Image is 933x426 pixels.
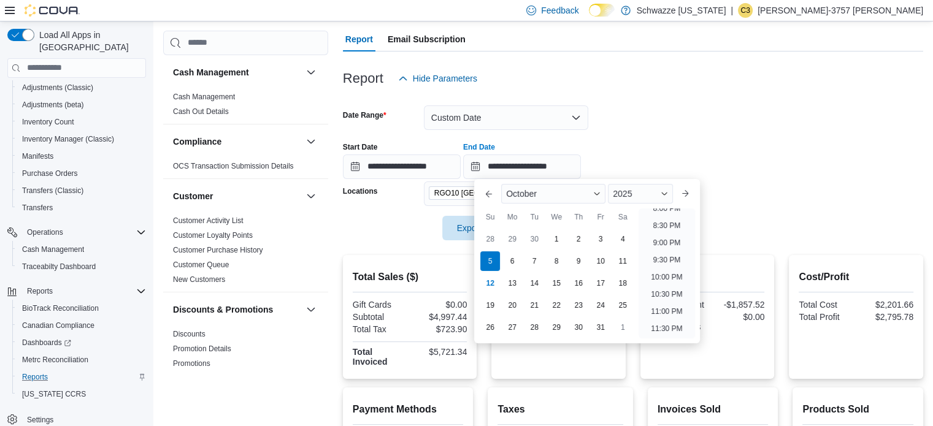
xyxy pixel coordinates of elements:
[17,318,146,333] span: Canadian Compliance
[17,301,104,316] a: BioTrack Reconciliation
[591,273,610,293] div: day-17
[658,402,769,417] h2: Invoices Sold
[17,318,99,333] a: Canadian Compliance
[22,134,114,144] span: Inventory Manager (Classic)
[173,246,263,254] a: Customer Purchase History
[304,189,318,203] button: Customer
[12,165,151,182] button: Purchase Orders
[22,151,53,161] span: Manifests
[434,187,530,199] span: RGO10 [GEOGRAPHIC_DATA]
[524,207,544,227] div: Tu
[17,335,76,350] a: Dashboards
[17,97,89,112] a: Adjustments (beta)
[22,225,146,240] span: Operations
[343,154,461,179] input: Press the down key to open a popover containing a calendar.
[12,241,151,258] button: Cash Management
[22,169,78,178] span: Purchase Orders
[758,3,923,18] p: [PERSON_NAME]-3757 [PERSON_NAME]
[25,4,80,17] img: Cova
[502,229,522,249] div: day-29
[569,207,588,227] div: Th
[22,203,53,213] span: Transfers
[17,149,58,164] a: Manifests
[27,415,53,425] span: Settings
[173,66,301,78] button: Cash Management
[173,303,273,316] h3: Discounts & Promotions
[650,270,765,284] h2: Discounts
[412,300,467,310] div: $0.00
[173,330,205,338] a: Discounts
[304,134,318,149] button: Compliance
[17,166,146,181] span: Purchase Orders
[22,284,58,299] button: Reports
[343,110,386,120] label: Date Range
[591,318,610,337] div: day-31
[17,259,146,274] span: Traceabilty Dashboard
[524,273,544,293] div: day-14
[12,258,151,275] button: Traceabilty Dashboard
[613,229,632,249] div: day-4
[12,317,151,334] button: Canadian Compliance
[17,242,89,257] a: Cash Management
[173,344,231,353] a: Promotion Details
[17,166,83,181] a: Purchase Orders
[802,402,913,417] h2: Products Sold
[480,273,500,293] div: day-12
[17,97,146,112] span: Adjustments (beta)
[173,303,301,316] button: Discounts & Promotions
[12,131,151,148] button: Inventory Manager (Classic)
[589,4,615,17] input: Dark Mode
[799,270,913,284] h2: Cost/Profit
[12,148,151,165] button: Manifests
[740,3,750,18] span: C3
[22,321,94,330] span: Canadian Compliance
[12,182,151,199] button: Transfers (Classic)
[173,275,225,284] a: New Customers
[413,72,477,85] span: Hide Parameters
[173,162,294,170] a: OCS Transaction Submission Details
[731,3,733,18] p: |
[613,318,632,337] div: day-1
[17,115,79,129] a: Inventory Count
[173,275,225,284] span: New Customers
[442,216,511,240] button: Export
[646,287,687,302] li: 10:30 PM
[393,66,482,91] button: Hide Parameters
[637,3,726,18] p: Schwazze [US_STATE]
[173,107,229,116] a: Cash Out Details
[569,229,588,249] div: day-2
[17,200,146,215] span: Transfers
[541,4,578,17] span: Feedback
[22,83,93,93] span: Adjustments (Classic)
[12,368,151,386] button: Reports
[12,113,151,131] button: Inventory Count
[173,190,301,202] button: Customer
[480,229,500,249] div: day-28
[799,300,853,310] div: Total Cost
[17,370,146,384] span: Reports
[463,142,495,152] label: End Date
[22,100,84,110] span: Adjustments (beta)
[17,183,88,198] a: Transfers (Classic)
[163,89,328,124] div: Cash Management
[502,207,522,227] div: Mo
[343,142,378,152] label: Start Date
[710,300,764,310] div: -$1,857.52
[345,27,373,51] span: Report
[506,189,537,199] span: October
[412,312,467,322] div: $4,997.44
[12,334,151,351] a: Dashboards
[173,231,253,240] a: Customer Loyalty Points
[524,251,544,271] div: day-7
[501,184,605,203] div: Button. Open the month selector. October is currently selected.
[173,359,210,368] span: Promotions
[173,135,301,148] button: Compliance
[22,372,48,382] span: Reports
[17,259,101,274] a: Traceabilty Dashboard
[22,186,83,196] span: Transfers (Classic)
[22,262,96,272] span: Traceabilty Dashboard
[12,386,151,403] button: [US_STATE] CCRS
[17,387,146,401] span: Washington CCRS
[17,132,119,146] a: Inventory Manager (Classic)
[524,295,544,315] div: day-21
